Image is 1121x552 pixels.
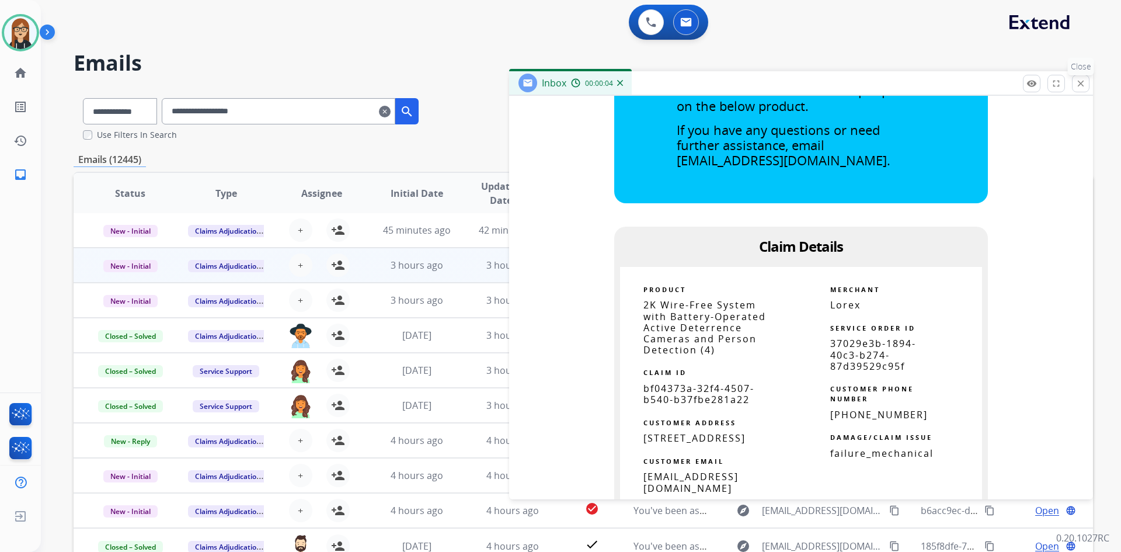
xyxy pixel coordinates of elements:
[585,79,613,88] span: 00:00:04
[479,224,546,237] span: 42 minutes ago
[830,447,934,460] span: failure_mechanical
[331,328,345,342] mat-icon: person_add
[289,394,312,418] img: agent-avatar
[188,470,268,482] span: Claims Adjudication
[475,179,528,207] span: Updated Date
[188,330,268,342] span: Claims Adjudication
[298,433,303,447] span: +
[188,225,268,237] span: Claims Adjudication
[331,293,345,307] mat-icon: person_add
[830,337,916,372] span: 37029e3b-1894-40c3-b274-87d39529c95f
[103,505,158,518] span: New - Initial
[400,105,414,119] mat-icon: search
[759,237,843,256] span: Claim Details
[97,129,177,141] label: Use Filters In Search
[331,433,345,447] mat-icon: person_add
[633,504,1000,517] span: You've been assigned a new service order: 74385451-1c6b-4871-a70a-b1e3caa97bfc
[379,105,391,119] mat-icon: clear
[984,505,995,516] mat-icon: content_copy
[103,260,158,272] span: New - Initial
[830,384,914,403] strong: CUSTOMER PHONE NUMBER
[1066,541,1076,551] mat-icon: language
[289,324,312,348] img: agent-avatar
[383,224,451,237] span: 45 minutes ago
[98,330,163,342] span: Closed – Solved
[643,285,686,294] strong: PRODUCT
[331,363,345,377] mat-icon: person_add
[289,289,312,312] button: +
[643,470,739,494] span: [EMAIL_ADDRESS][DOMAIN_NAME]
[1066,505,1076,516] mat-icon: language
[677,121,890,169] span: If you have any questions or need further assistance, email [EMAIL_ADDRESS][DOMAIN_NAME].
[486,469,539,482] span: 4 hours ago
[643,298,766,356] span: 2K Wire-Free System with Battery-Operated Active Deterrence Cameras and Person Detection (4)
[391,434,443,447] span: 4 hours ago
[103,295,158,307] span: New - Initial
[830,324,915,332] strong: SERVICE ORDER ID
[830,285,880,294] strong: MERCHANT
[331,504,345,518] mat-icon: person_add
[188,295,268,307] span: Claims Adjudication
[74,51,1093,75] h2: Emails
[486,329,539,342] span: 3 hours ago
[13,134,27,148] mat-icon: history
[289,359,312,383] img: agent-avatar
[301,186,342,200] span: Assignee
[585,537,599,551] mat-icon: check
[74,152,146,167] p: Emails (12445)
[331,258,345,272] mat-icon: person_add
[1056,531,1109,545] p: 0.20.1027RC
[13,66,27,80] mat-icon: home
[921,504,1097,517] span: b6acc9ec-d31b-4f6e-a379-fb3d89807013
[391,294,443,307] span: 3 hours ago
[298,293,303,307] span: +
[1035,504,1059,518] span: Open
[643,432,746,445] span: [STREET_ADDRESS]
[103,470,158,482] span: New - Initial
[331,398,345,412] mat-icon: person_add
[486,364,539,377] span: 3 hours ago
[188,505,268,518] span: Claims Adjudication
[289,429,312,452] button: +
[830,298,861,311] span: Lorex
[331,223,345,237] mat-icon: person_add
[98,365,163,377] span: Closed – Solved
[1075,78,1086,89] mat-icon: close
[486,434,539,447] span: 4 hours ago
[188,435,268,447] span: Claims Adjudication
[298,468,303,482] span: +
[391,186,443,200] span: Initial Date
[402,329,431,342] span: [DATE]
[1026,78,1037,89] mat-icon: remove_red_eye
[486,504,539,517] span: 4 hours ago
[193,400,259,412] span: Service Support
[115,186,145,200] span: Status
[889,541,900,551] mat-icon: content_copy
[402,399,431,412] span: [DATE]
[298,223,303,237] span: +
[1072,75,1089,92] button: Close
[762,504,882,518] span: [EMAIL_ADDRESS][DOMAIN_NAME]
[1068,58,1094,75] p: Close
[4,16,37,49] img: avatar
[830,408,928,421] span: [PHONE_NUMBER]
[643,368,687,377] strong: CLAIM ID
[643,382,754,406] span: bf04373a-32f4-4507-b540-b37fbe281a22
[103,225,158,237] span: New - Initial
[486,399,539,412] span: 3 hours ago
[984,541,995,551] mat-icon: content_copy
[13,168,27,182] mat-icon: inbox
[486,259,539,272] span: 3 hours ago
[331,468,345,482] mat-icon: person_add
[104,435,157,447] span: New - Reply
[188,260,268,272] span: Claims Adjudication
[289,464,312,487] button: +
[193,365,259,377] span: Service Support
[889,505,900,516] mat-icon: content_copy
[830,433,932,442] strong: DAMAGE/CLAIM ISSUE
[736,504,750,518] mat-icon: explore
[486,294,539,307] span: 3 hours ago
[289,499,312,522] button: +
[215,186,237,200] span: Type
[391,469,443,482] span: 4 hours ago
